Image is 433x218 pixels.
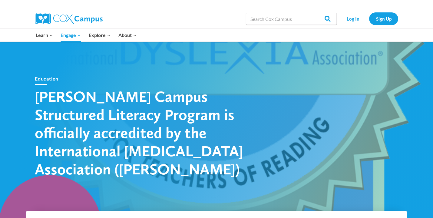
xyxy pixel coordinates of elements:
[61,31,81,39] span: Engage
[35,87,247,178] h1: [PERSON_NAME] Campus Structured Literacy Program is officially accredited by the International [M...
[369,12,398,25] a: Sign Up
[118,31,137,39] span: About
[35,76,58,81] a: Education
[89,31,111,39] span: Explore
[35,13,103,24] img: Cox Campus
[340,12,398,25] nav: Secondary Navigation
[32,29,140,41] nav: Primary Navigation
[246,13,337,25] input: Search Cox Campus
[36,31,53,39] span: Learn
[340,12,366,25] a: Log In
